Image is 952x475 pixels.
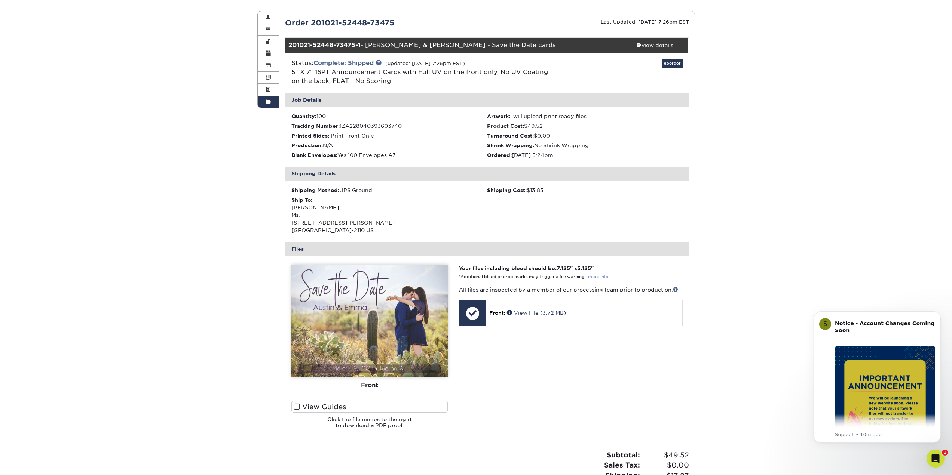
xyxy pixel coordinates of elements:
span: 1 [942,450,948,456]
a: View File (3.72 MB) [507,310,566,316]
div: view details [621,41,689,49]
iframe: Intercom live chat [927,450,945,468]
span: 7.125 [557,265,570,271]
div: UPS Ground [291,186,487,194]
strong: Shrink Wrapping: [487,142,534,148]
strong: Turnaround Cost: [487,133,534,139]
li: I will upload print ready files. [487,112,683,120]
strong: Your files including bleed should be: " x " [459,265,594,271]
label: View Guides [291,401,448,413]
div: Job Details [285,93,689,107]
li: [DATE] 5:24pm [487,151,683,159]
strong: Ship To: [291,197,312,203]
div: - [PERSON_NAME] & [PERSON_NAME] - Save the Date cards [285,38,621,53]
strong: Shipping Cost: [487,187,527,193]
strong: Blank Envelopes: [291,152,337,158]
a: view details [621,38,689,53]
a: Reorder [662,59,683,68]
div: Front [291,377,448,394]
li: No Shrink Wrapping [487,142,683,149]
iframe: Intercom notifications message [802,300,952,455]
p: All files are inspected by a member of our processing team prior to production. [459,286,682,293]
strong: Ordered: [487,152,512,158]
div: Shipping Details [285,167,689,180]
small: *Additional bleed or crop marks may trigger a file warning – [459,274,608,279]
div: Status: [286,59,554,86]
span: Print Front Only [331,133,374,139]
a: Complete: Shipped [313,59,374,67]
li: $49.52 [487,122,683,130]
li: 100 [291,112,487,120]
strong: Quantity: [291,113,316,119]
strong: Tracking Number: [291,123,340,129]
strong: Sales Tax: [604,461,640,469]
strong: Subtotal: [607,451,640,459]
a: more info [588,274,608,279]
strong: 201021-52448-73475-1 [288,41,361,49]
span: $0.00 [642,460,689,471]
small: (updated: [DATE] 7:26pm EST) [385,61,465,66]
small: Last Updated: [DATE] 7:26pm EST [601,19,689,25]
li: $0.00 [487,132,683,139]
strong: Artwork: [487,113,510,119]
li: N/A [291,142,487,149]
span: $49.52 [642,450,689,460]
span: 5.125 [577,265,591,271]
strong: Product Cost: [487,123,524,129]
span: 1ZA228040393603740 [340,123,402,129]
iframe: Google Customer Reviews [2,452,64,472]
span: Front: [489,310,505,316]
div: Order 201021-52448-73475 [279,17,487,28]
a: 5" X 7" 16PT Announcement Cards with Full UV on the front only, No UV Coating on the back, FLAT -... [291,68,548,84]
div: Files [285,242,689,256]
h6: Click the file names to the right to download a PDF proof. [291,416,448,435]
strong: Printed Sides: [291,133,329,139]
strong: Shipping Method: [291,187,339,193]
strong: Production: [291,142,323,148]
div: $13.83 [487,186,683,194]
li: Yes 100 Envelopes A7 [291,151,487,159]
div: [PERSON_NAME] Ms. [STREET_ADDRESS][PERSON_NAME] [GEOGRAPHIC_DATA]-2110 US [291,196,487,234]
